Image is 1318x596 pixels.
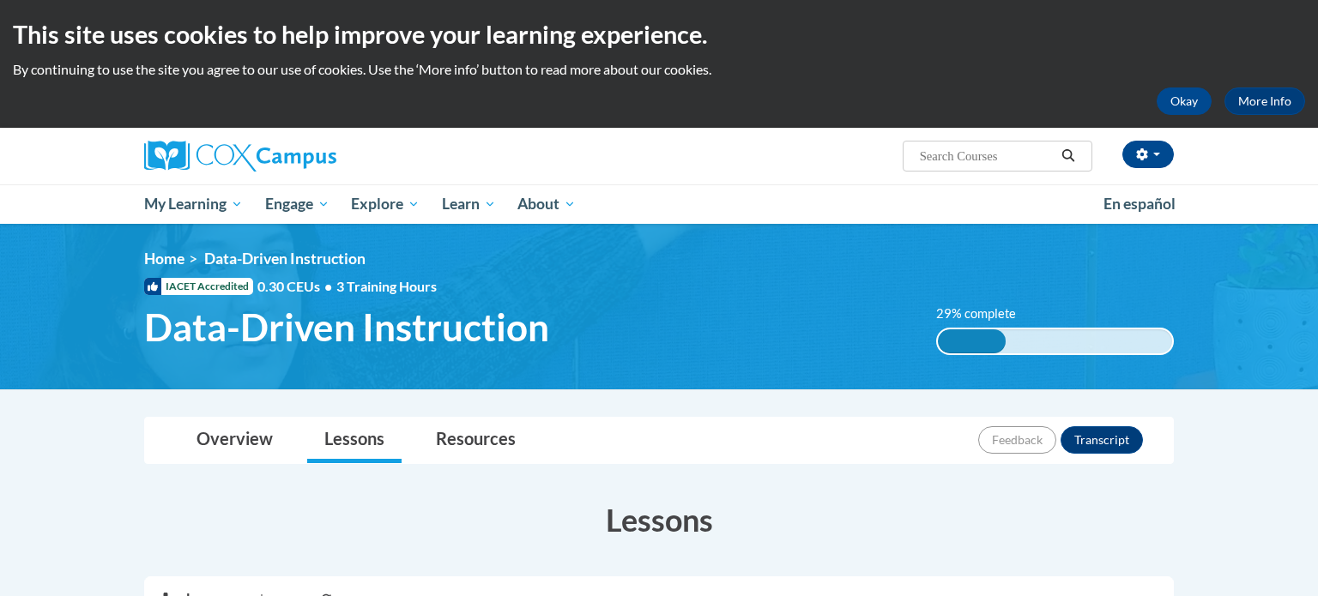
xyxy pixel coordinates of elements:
[324,278,332,294] span: •
[507,184,588,224] a: About
[144,194,243,214] span: My Learning
[133,184,254,224] a: My Learning
[1061,426,1143,454] button: Transcript
[13,60,1305,79] p: By continuing to use the site you agree to our use of cookies. Use the ‘More info’ button to read...
[938,329,1006,353] div: 29% complete
[144,141,470,172] a: Cox Campus
[307,418,402,463] a: Lessons
[936,304,1035,323] label: 29% complete
[1224,87,1305,115] a: More Info
[336,278,437,294] span: 3 Training Hours
[978,426,1056,454] button: Feedback
[918,146,1055,166] input: Search Courses
[13,17,1305,51] h2: This site uses cookies to help improve your learning experience.
[517,194,576,214] span: About
[1103,195,1176,213] span: En español
[442,194,496,214] span: Learn
[265,194,329,214] span: Engage
[351,194,420,214] span: Explore
[1092,186,1187,222] a: En español
[204,250,366,268] span: Data-Driven Instruction
[118,184,1200,224] div: Main menu
[419,418,533,463] a: Resources
[144,498,1174,541] h3: Lessons
[144,141,336,172] img: Cox Campus
[257,277,336,296] span: 0.30 CEUs
[144,304,549,350] span: Data-Driven Instruction
[1157,87,1212,115] button: Okay
[431,184,507,224] a: Learn
[179,418,290,463] a: Overview
[144,250,184,268] a: Home
[340,184,431,224] a: Explore
[1055,146,1081,166] button: Search
[254,184,341,224] a: Engage
[144,278,253,295] span: IACET Accredited
[1122,141,1174,168] button: Account Settings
